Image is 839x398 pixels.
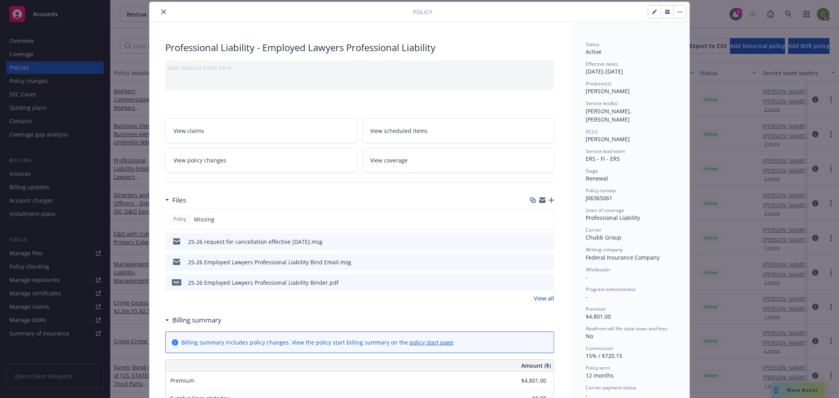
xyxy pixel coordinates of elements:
[172,195,186,205] h3: Files
[586,306,606,312] span: Premium
[544,238,551,246] button: preview file
[586,100,618,107] span: Service lead(s)
[172,279,181,285] span: pdf
[181,338,455,346] div: Billing summary includes policy changes. View the policy start billing summary on the .
[586,148,625,155] span: Service lead team
[586,48,601,55] span: Active
[544,278,551,287] button: preview file
[586,273,588,281] span: -
[534,294,554,302] a: View all
[586,372,614,379] span: 12 months
[170,377,194,384] span: Premium
[586,234,621,241] span: Chubb Group
[586,325,668,332] span: Newfront will file state taxes and fees
[371,127,428,135] span: View scheduled items
[544,258,551,266] button: preview file
[586,313,611,320] span: $4,801.00
[188,258,351,266] div: 25-26 Employed Lawyers Professional Liability Bind Email.msg
[586,80,611,87] span: Producer(s)
[586,87,630,95] span: [PERSON_NAME]
[586,345,613,352] span: Commission
[586,266,610,273] span: Wholesaler
[371,156,408,164] span: View coverage
[165,315,221,325] div: Billing summary
[165,118,358,143] a: View claims
[586,286,636,293] span: Program administrator
[586,227,601,233] span: Carrier
[173,127,204,135] span: View claims
[586,187,617,194] span: Policy number
[586,168,598,174] span: Stage
[165,41,554,54] div: Professional Liability - Employed Lawyers Professional Liability
[159,7,168,17] button: close
[586,254,660,261] span: Federal Insurance Company
[531,278,538,287] button: download file
[188,278,339,287] div: 25-26 Employed Lawyers Professional Liability Binder.pdf
[500,375,551,387] input: 0.00
[586,194,612,202] span: J06365061
[586,175,608,182] span: Renewal
[586,107,633,123] span: [PERSON_NAME], [PERSON_NAME]
[586,246,623,253] span: Writing company
[586,332,593,340] span: No
[586,365,610,371] span: Policy term
[172,315,221,325] h3: Billing summary
[586,293,588,300] span: -
[586,214,674,222] div: Professional Liability
[188,238,323,246] div: 25-26 request for cancellation effective [DATE].msg
[586,352,622,359] span: 15% / $720.15
[168,64,551,72] div: Add internal notes here...
[194,215,214,223] span: Missing
[586,61,674,76] div: [DATE] - [DATE]
[172,216,188,223] span: Policy
[409,339,453,346] a: policy start page
[586,155,620,162] span: ERS - FI - ERS
[165,148,358,173] a: View policy changes
[586,128,597,135] span: AC(s)
[531,258,538,266] button: download file
[362,118,555,143] a: View scheduled items
[586,135,630,143] span: [PERSON_NAME]
[362,148,555,173] a: View coverage
[521,361,551,370] span: Amount ($)
[586,61,618,67] span: Effective dates
[586,384,636,391] span: Carrier payment status
[165,195,186,205] div: Files
[173,156,226,164] span: View policy changes
[586,207,624,214] span: Lines of coverage
[586,41,599,48] span: Status
[531,238,538,246] button: download file
[413,8,432,16] span: Policy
